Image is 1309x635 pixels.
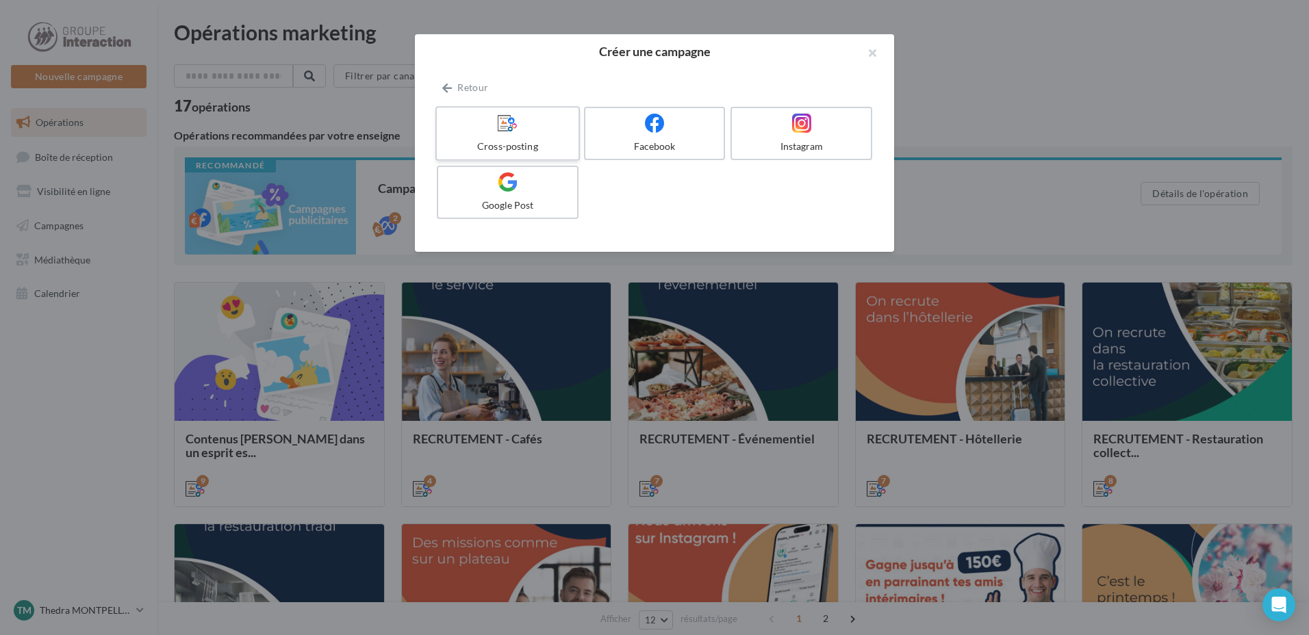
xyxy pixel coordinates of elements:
[1262,588,1295,621] div: Open Intercom Messenger
[591,140,719,153] div: Facebook
[737,140,865,153] div: Instagram
[444,198,572,212] div: Google Post
[437,79,494,96] button: Retour
[442,140,572,153] div: Cross-posting
[437,45,872,57] h2: Créer une campagne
